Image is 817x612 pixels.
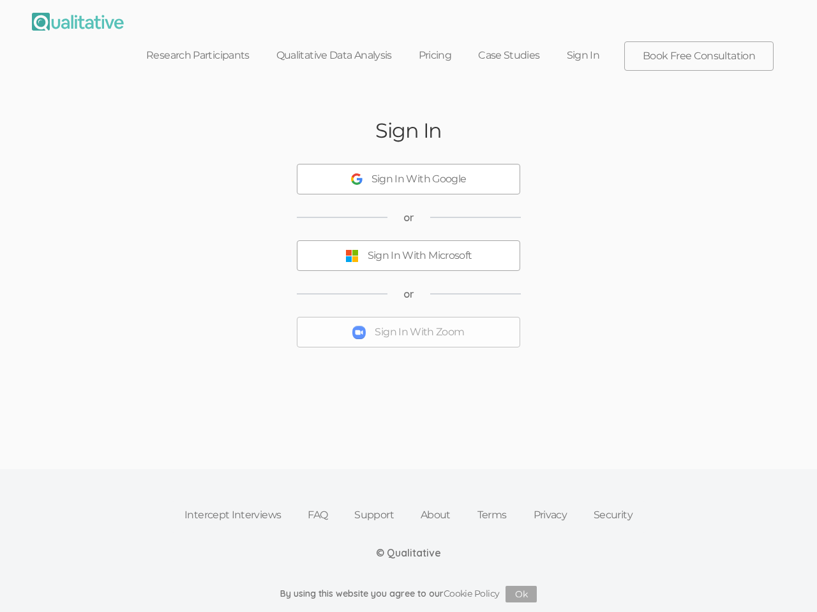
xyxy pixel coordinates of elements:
a: Case Studies [465,41,553,69]
h2: Sign In [375,119,442,142]
button: Sign In With Google [297,164,520,194]
a: About [407,501,464,529]
a: Terms [464,501,520,529]
div: Sign In With Zoom [375,325,464,340]
div: Sign In With Google [371,172,467,187]
button: Ok [506,586,537,602]
span: or [403,210,414,225]
img: Sign In With Microsoft [345,249,359,263]
button: Sign In With Microsoft [297,240,520,271]
button: Sign In With Zoom [297,317,520,347]
a: Book Free Consultation [625,42,773,70]
a: Intercept Interviews [171,501,294,529]
a: Research Participants [133,41,263,69]
a: Support [341,501,407,529]
div: By using this website you agree to our [280,586,537,602]
img: Qualitative [32,13,124,31]
a: Sign In [553,41,613,69]
a: Cookie Policy [444,588,500,599]
a: Pricing [405,41,465,69]
a: FAQ [294,501,341,529]
a: Security [580,501,646,529]
a: Qualitative Data Analysis [263,41,405,69]
div: © Qualitative [376,546,441,560]
a: Privacy [520,501,581,529]
span: or [403,287,414,302]
div: Sign In With Microsoft [368,249,472,263]
img: Sign In With Zoom [352,326,366,339]
img: Sign In With Google [351,173,363,185]
iframe: Chat Widget [753,551,817,612]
